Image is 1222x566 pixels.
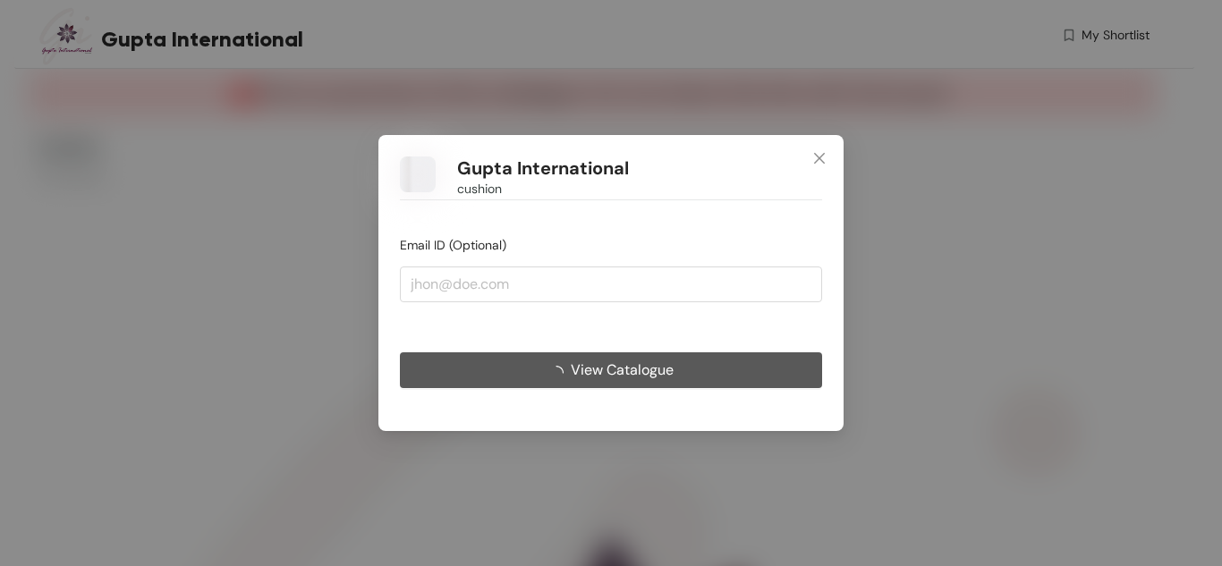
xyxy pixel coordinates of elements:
span: View Catalogue [571,359,674,381]
h1: Gupta International [457,157,629,180]
span: Email ID (Optional) [400,237,506,253]
button: Close [795,135,844,183]
input: jhon@doe.com [400,266,822,302]
span: loading [549,366,571,380]
span: close [812,151,827,165]
img: Buyer Portal [400,156,436,192]
button: View Catalogue [400,352,822,388]
span: cushion [457,179,502,199]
